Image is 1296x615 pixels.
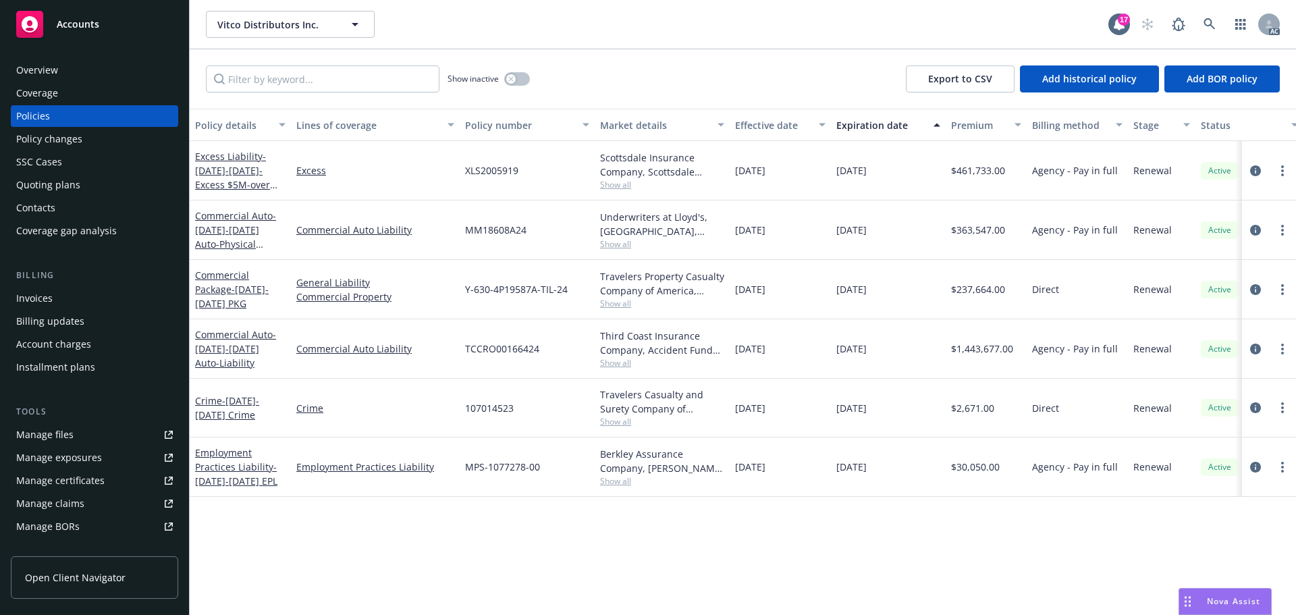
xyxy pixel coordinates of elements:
a: Switch app [1227,11,1254,38]
span: $237,664.00 [951,282,1005,296]
span: Direct [1032,401,1059,415]
span: Show all [600,357,724,369]
a: circleInformation [1247,222,1264,238]
span: [DATE] [735,223,765,237]
span: Active [1206,165,1233,177]
div: Tools [11,405,178,419]
span: Add BOR policy [1187,72,1258,85]
span: Direct [1032,282,1059,296]
span: Add historical policy [1042,72,1137,85]
button: Add historical policy [1020,65,1159,92]
a: Employment Practices Liability [296,460,454,474]
div: Scottsdale Insurance Company, Scottsdale Insurance Company (Nationwide), CRC Group [600,151,724,179]
span: Renewal [1133,460,1172,474]
div: Premium [951,118,1006,132]
a: Contacts [11,197,178,219]
a: Quoting plans [11,174,178,196]
a: circleInformation [1247,341,1264,357]
a: Employment Practices Liability [195,446,277,487]
button: Vitco Distributors Inc. [206,11,375,38]
div: Market details [600,118,709,132]
span: Agency - Pay in full [1032,163,1118,178]
div: Berkley Assurance Company, [PERSON_NAME] Corporation, Anzen Insurance Solutions LLC [600,447,724,475]
span: $461,733.00 [951,163,1005,178]
span: $363,547.00 [951,223,1005,237]
span: Show all [600,475,724,487]
div: Manage certificates [16,470,105,491]
a: Commercial Auto [195,328,276,369]
span: Active [1206,402,1233,414]
a: Crime [195,394,259,421]
span: Open Client Navigator [25,570,126,585]
span: Renewal [1133,223,1172,237]
a: Excess [296,163,454,178]
a: Manage certificates [11,470,178,491]
a: Coverage gap analysis [11,220,178,242]
div: Summary of insurance [16,539,119,560]
div: Manage exposures [16,447,102,469]
span: Nova Assist [1207,595,1260,607]
button: Policy number [460,109,595,141]
a: Policies [11,105,178,127]
span: Show all [600,416,724,427]
span: Active [1206,284,1233,296]
span: Active [1206,343,1233,355]
a: circleInformation [1247,282,1264,298]
div: Overview [16,59,58,81]
a: circleInformation [1247,400,1264,416]
span: [DATE] [735,401,765,415]
span: - [DATE]-[DATE] Crime [195,394,259,421]
div: Underwriters at Lloyd's, [GEOGRAPHIC_DATA], [PERSON_NAME] of [GEOGRAPHIC_DATA], RT Specialty Insu... [600,210,724,238]
a: General Liability [296,275,454,290]
span: XLS2005919 [465,163,518,178]
a: Overview [11,59,178,81]
span: Renewal [1133,401,1172,415]
span: Vitco Distributors Inc. [217,18,334,32]
button: Billing method [1027,109,1128,141]
div: Installment plans [16,356,95,378]
a: Search [1196,11,1223,38]
div: Quoting plans [16,174,80,196]
span: - [DATE]-[DATE] Auto-Liability [195,328,276,369]
a: Manage exposures [11,447,178,469]
a: Policy changes [11,128,178,150]
div: Billing updates [16,311,84,332]
a: more [1274,341,1291,357]
span: Active [1206,461,1233,473]
a: Crime [296,401,454,415]
a: Manage claims [11,493,178,514]
div: Coverage [16,82,58,104]
div: Effective date [735,118,811,132]
span: [DATE] [836,401,867,415]
a: Account charges [11,333,178,355]
div: Manage BORs [16,516,80,537]
div: Account charges [16,333,91,355]
span: [DATE] [735,282,765,296]
a: circleInformation [1247,459,1264,475]
span: Agency - Pay in full [1032,342,1118,356]
span: Renewal [1133,342,1172,356]
span: Active [1206,224,1233,236]
a: Commercial Auto Liability [296,223,454,237]
div: Travelers Property Casualty Company of America, Travelers Insurance [600,269,724,298]
a: more [1274,163,1291,179]
button: Effective date [730,109,831,141]
div: Travelers Casualty and Surety Company of America, Travelers Insurance [600,387,724,416]
a: Accounts [11,5,178,43]
a: Summary of insurance [11,539,178,560]
button: Export to CSV [906,65,1015,92]
span: [DATE] [735,460,765,474]
div: Billing method [1032,118,1108,132]
a: Billing updates [11,311,178,332]
div: Policies [16,105,50,127]
span: [DATE] [735,342,765,356]
a: circleInformation [1247,163,1264,179]
div: Lines of coverage [296,118,439,132]
a: SSC Cases [11,151,178,173]
span: $2,671.00 [951,401,994,415]
span: - [DATE]-[DATE] PKG [195,283,269,310]
span: MPS-1077278-00 [465,460,540,474]
div: Coverage gap analysis [16,220,117,242]
span: Show all [600,238,724,250]
span: Renewal [1133,163,1172,178]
